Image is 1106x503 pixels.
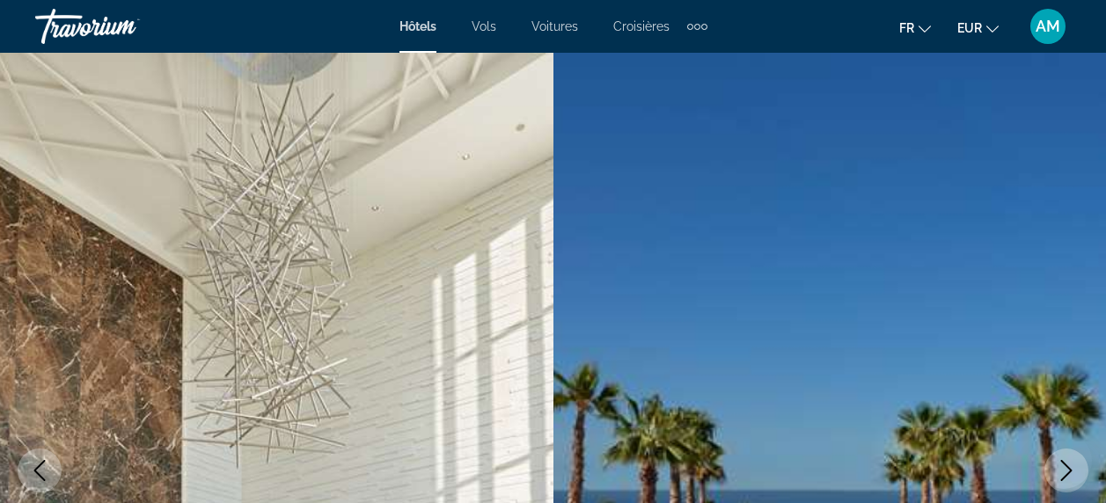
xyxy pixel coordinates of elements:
button: User Menu [1025,8,1071,45]
a: Hôtels [399,19,436,33]
a: Croisières [613,19,670,33]
button: Change currency [957,15,999,40]
button: Change language [899,15,931,40]
button: Extra navigation items [687,12,707,40]
a: Vols [472,19,496,33]
a: Travorium [35,4,211,49]
button: Previous image [18,448,62,492]
iframe: Bouton de lancement de la fenêtre de messagerie [1036,433,1092,489]
span: EUR [957,21,982,35]
span: fr [899,21,914,35]
a: Voitures [531,19,578,33]
span: AM [1036,18,1060,35]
